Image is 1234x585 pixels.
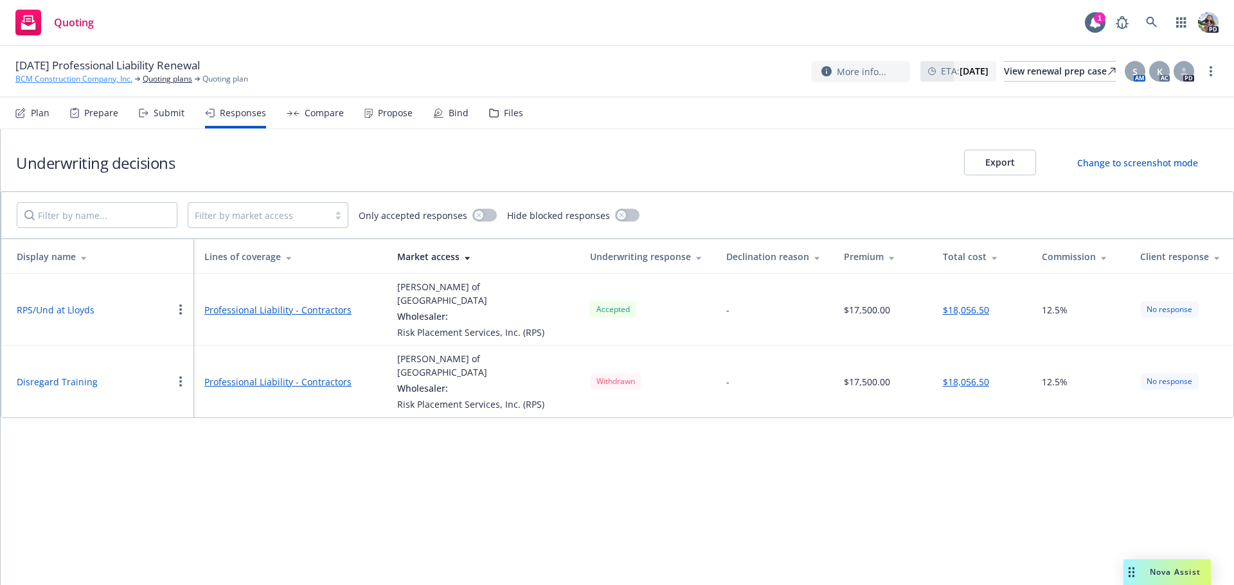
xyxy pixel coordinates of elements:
div: - [726,303,729,317]
div: Responses [220,108,266,118]
div: Risk Placement Services, Inc. (RPS) [397,326,569,339]
div: Lines of coverage [204,250,377,263]
span: More info... [837,65,886,78]
div: - [726,375,729,389]
div: No response [1140,301,1199,317]
a: more [1203,64,1219,79]
a: Professional Liability - Contractors [204,303,377,317]
div: $17,500.00 [844,303,890,317]
div: Plan [31,108,49,118]
a: Quoting [10,4,99,40]
div: [PERSON_NAME] of [GEOGRAPHIC_DATA] [397,352,569,379]
div: No response [1140,373,1199,389]
span: K [1157,65,1163,78]
div: Client response [1140,250,1223,263]
span: 12.5% [1042,303,1068,317]
span: Quoting plan [202,73,248,85]
div: Market access [397,250,569,263]
div: Commission [1042,250,1120,263]
a: Search [1139,10,1165,35]
span: [DATE] Professional Liability Renewal [15,58,200,73]
a: BCM Construction Company, Inc. [15,73,132,85]
button: RPS/Und at Lloyds [17,303,94,317]
div: Wholesaler: [397,310,569,323]
a: View renewal prep case [1004,61,1116,82]
button: $18,056.50 [943,303,989,317]
div: Declination reason [726,250,823,263]
input: Filter by name... [17,202,177,228]
a: Report a Bug [1109,10,1135,35]
div: Underwriting response [590,250,706,263]
strong: [DATE] [960,65,988,77]
div: Change to screenshot mode [1077,156,1198,170]
button: Change to screenshot mode [1057,150,1219,175]
button: Nova Assist [1123,559,1211,585]
div: Risk Placement Services, Inc. (RPS) [397,397,569,411]
a: Switch app [1168,10,1194,35]
div: Files [504,108,523,118]
div: Total cost [943,250,1021,263]
div: Premium [844,250,922,263]
div: $17,500.00 [844,375,890,389]
button: Export [964,150,1036,175]
div: Compare [305,108,344,118]
div: Wholesaler: [397,381,569,395]
a: Professional Liability - Contractors [204,375,377,389]
button: Disregard Training [17,375,98,389]
div: Propose [378,108,413,118]
img: photo [1198,12,1219,33]
button: $18,056.50 [943,375,989,389]
span: Only accepted responses [359,209,467,222]
span: ETA : [941,64,988,78]
span: Quoting [54,17,94,28]
div: Accepted [590,301,636,317]
div: View renewal prep case [1004,62,1116,81]
div: [PERSON_NAME] of [GEOGRAPHIC_DATA] [397,280,569,307]
div: Bind [449,108,469,118]
span: Hide blocked responses [507,209,610,222]
span: Nova Assist [1150,566,1201,577]
a: Quoting plans [143,73,192,85]
div: Submit [154,108,184,118]
div: Prepare [84,108,118,118]
div: 1 [1094,12,1105,24]
h1: Underwriting decisions [16,152,175,173]
span: S [1132,65,1138,78]
div: Display name [17,250,184,263]
button: More info... [811,61,910,82]
div: Withdrawn [590,373,641,389]
span: 12.5% [1042,375,1068,389]
div: Drag to move [1123,559,1140,585]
